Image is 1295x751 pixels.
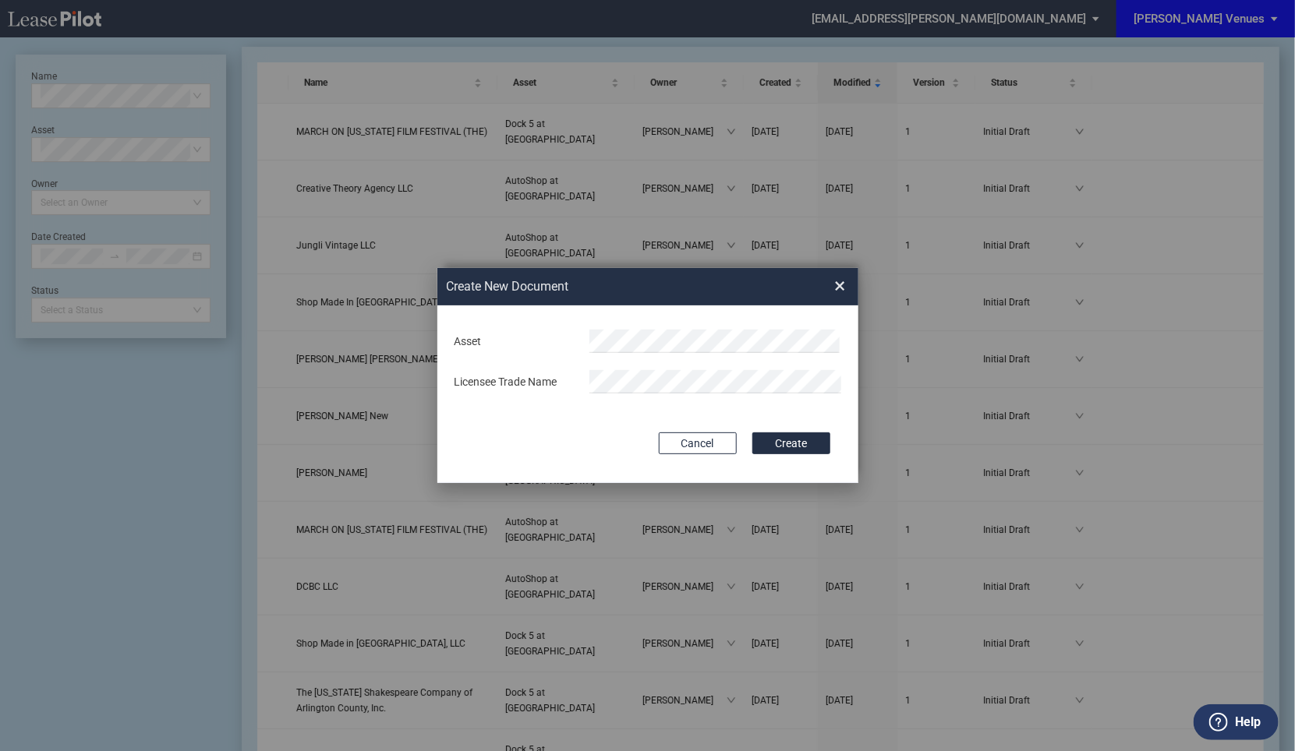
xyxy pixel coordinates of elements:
[659,432,737,454] button: Cancel
[1235,712,1261,732] label: Help
[589,370,841,393] input: Licensee Trade Name
[835,273,846,298] span: ×
[447,278,779,295] h2: Create New Document
[445,334,580,350] div: Asset
[437,268,858,484] md-dialog: Create New ...
[445,375,580,390] div: Licensee Trade Name
[752,432,830,454] button: Create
